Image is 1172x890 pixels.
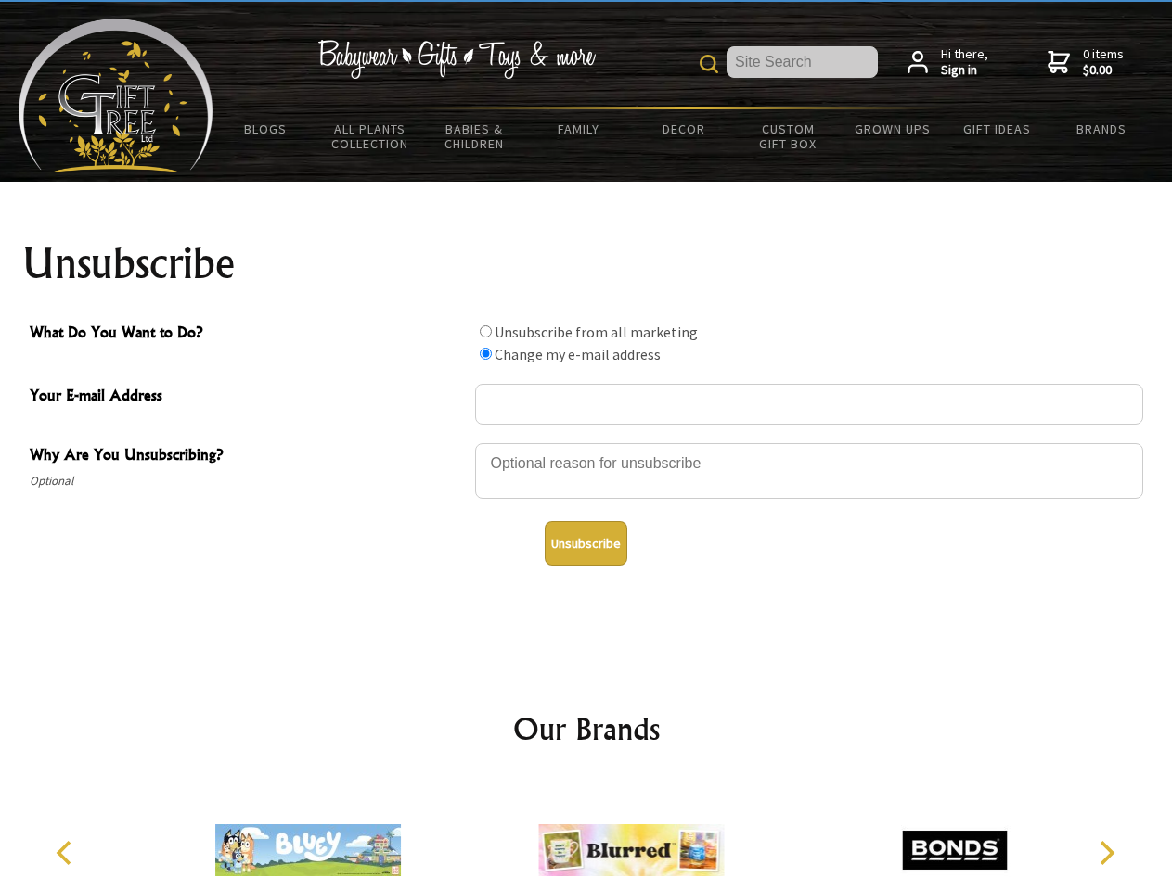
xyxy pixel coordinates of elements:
[545,521,627,566] button: Unsubscribe
[1050,109,1154,148] a: Brands
[317,40,596,79] img: Babywear - Gifts - Toys & more
[475,384,1143,425] input: Your E-mail Address
[631,109,736,148] a: Decor
[840,109,945,148] a: Grown Ups
[475,443,1143,499] textarea: Why Are You Unsubscribing?
[480,348,492,360] input: What Do You Want to Do?
[700,55,718,73] img: product search
[527,109,632,148] a: Family
[908,46,988,79] a: Hi there,Sign in
[30,321,466,348] span: What Do You Want to Do?
[736,109,841,163] a: Custom Gift Box
[30,443,466,470] span: Why Are You Unsubscribing?
[1048,46,1124,79] a: 0 items$0.00
[495,323,698,341] label: Unsubscribe from all marketing
[480,325,492,337] input: What Do You Want to Do?
[495,345,661,363] label: Change my e-mail address
[422,109,527,163] a: Babies & Children
[213,109,318,148] a: BLOGS
[1083,45,1124,79] span: 0 items
[19,19,213,172] img: Babyware - Gifts - Toys and more...
[318,109,423,163] a: All Plants Collection
[1086,833,1127,873] button: Next
[941,46,988,79] span: Hi there,
[46,833,87,873] button: Previous
[30,470,466,492] span: Optional
[37,706,1136,751] h2: Our Brands
[22,241,1151,286] h1: Unsubscribe
[941,62,988,79] strong: Sign in
[945,109,1050,148] a: Gift Ideas
[727,46,878,78] input: Site Search
[30,384,466,411] span: Your E-mail Address
[1083,62,1124,79] strong: $0.00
